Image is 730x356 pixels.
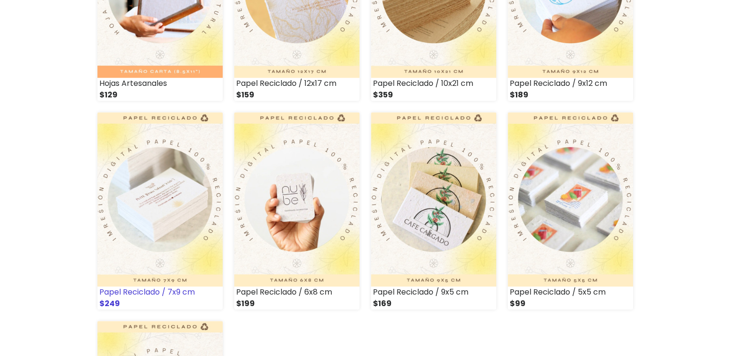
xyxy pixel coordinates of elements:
div: $129 [97,89,223,101]
div: Papel Reciclado / 10x21 cm [371,78,496,89]
img: small_1730350564576.jpeg [371,112,496,286]
div: $359 [371,89,496,101]
img: small_1730351069608.jpeg [234,112,359,286]
img: small_1730351577684.jpeg [97,112,223,286]
div: Papel Reciclado / 5x5 cm [508,286,633,298]
img: small_1730360161735.jpeg [508,112,633,286]
div: Papel Reciclado / 6x8 cm [234,286,359,298]
a: Papel Reciclado / 6x8 cm $199 [234,112,359,309]
div: Papel Reciclado / 12x17 cm [234,78,359,89]
div: $189 [508,89,633,101]
div: Papel Reciclado / 9x5 cm [371,286,496,298]
div: Papel Reciclado / 7x9 cm [97,286,223,298]
div: Papel Reciclado / 9x12 cm [508,78,633,89]
a: Papel Reciclado / 7x9 cm $249 [97,112,223,309]
div: $249 [97,298,223,309]
div: Hojas Artesanales [97,78,223,89]
a: Papel Reciclado / 5x5 cm $99 [508,112,633,309]
div: $199 [234,298,359,309]
div: $99 [508,298,633,309]
div: $169 [371,298,496,309]
div: $159 [234,89,359,101]
a: Papel Reciclado / 9x5 cm $169 [371,112,496,309]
